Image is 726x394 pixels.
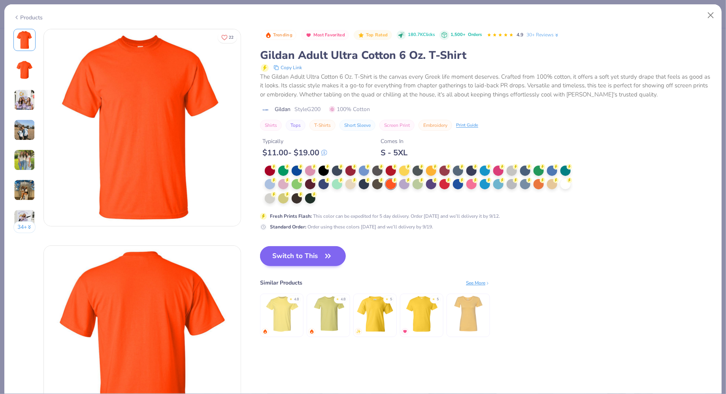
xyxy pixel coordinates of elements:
img: Top Rated sort [358,32,364,38]
div: 5 [390,297,392,302]
div: See More [466,279,490,287]
span: Most Favorited [313,33,345,37]
button: T-Shirts [309,120,336,131]
strong: Standard Order : [270,224,306,230]
img: Back [15,60,34,79]
img: MostFav.gif [403,329,407,334]
a: 30+ Reviews [527,31,560,38]
img: Trending sort [265,32,272,38]
span: 4.9 [517,32,524,38]
img: Gildan Adult Heavy Cotton T-Shirt [263,295,301,333]
div: 4.8 [294,297,299,302]
img: Gildan Adult 5.5 Oz. 50/50 T-Shirt [403,295,441,333]
img: User generated content [14,209,35,231]
button: 34+ [13,221,36,233]
img: User generated content [14,119,35,141]
img: trending.gif [263,329,268,334]
img: Most Favorited sort [305,32,312,38]
img: Front [15,30,34,49]
button: Badge Button [261,30,296,40]
button: copy to clipboard [271,63,304,72]
img: Next Level Ladies' Ideal T-Shirt [450,295,487,333]
img: Gildan Youth Heavy Cotton 5.3 Oz. T-Shirt [356,295,394,333]
button: Embroidery [419,120,452,131]
button: Tops [286,120,305,131]
div: 5 [437,297,439,302]
div: The Gildan Adult Ultra Cotton 6 Oz. T-Shirt is the canvas every Greek life moment deserves. Craft... [260,72,713,99]
img: User generated content [14,89,35,111]
span: Gildan [275,105,290,113]
button: Short Sleeve [339,120,375,131]
div: Gildan Adult Ultra Cotton 6 Oz. T-Shirt [260,48,713,63]
strong: Fresh Prints Flash : [270,213,312,219]
button: Screen Print [379,120,415,131]
div: Print Guide [456,122,478,129]
div: ★ [432,297,435,300]
button: Shirts [260,120,282,131]
div: 4.8 [341,297,345,302]
img: Gildan Adult Softstyle 4.5 Oz. T-Shirt [310,295,347,333]
button: Switch to This [260,246,346,266]
span: 180.7K Clicks [408,32,435,38]
div: Comes In [381,137,407,145]
span: 22 [229,36,234,40]
img: trending.gif [309,329,314,334]
button: Badge Button [301,30,349,40]
div: ★ [289,297,292,300]
span: Trending [273,33,292,37]
span: 100% Cotton [329,105,370,113]
button: Close [703,8,718,23]
img: User generated content [14,149,35,171]
div: S - 5XL [381,148,407,158]
button: Like [218,32,237,43]
div: Order using these colors [DATE] and we’ll delivery by 9/19. [270,223,433,230]
span: Style G200 [294,105,321,113]
div: Products [13,13,43,22]
img: brand logo [260,107,271,113]
div: Typically [262,137,327,145]
div: ★ [385,297,388,300]
button: Badge Button [354,30,392,40]
img: Front [44,29,241,226]
div: 4.9 Stars [487,29,514,41]
div: This color can be expedited for 5 day delivery. Order [DATE] and we’ll delivery it by 9/12. [270,213,500,220]
img: User generated content [14,179,35,201]
img: newest.gif [356,329,361,334]
div: $ 11.00 - $ 19.00 [262,148,327,158]
div: 1,500+ [451,32,482,38]
span: Orders [468,32,482,38]
span: Top Rated [366,33,388,37]
div: ★ [336,297,339,300]
div: Similar Products [260,279,302,287]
